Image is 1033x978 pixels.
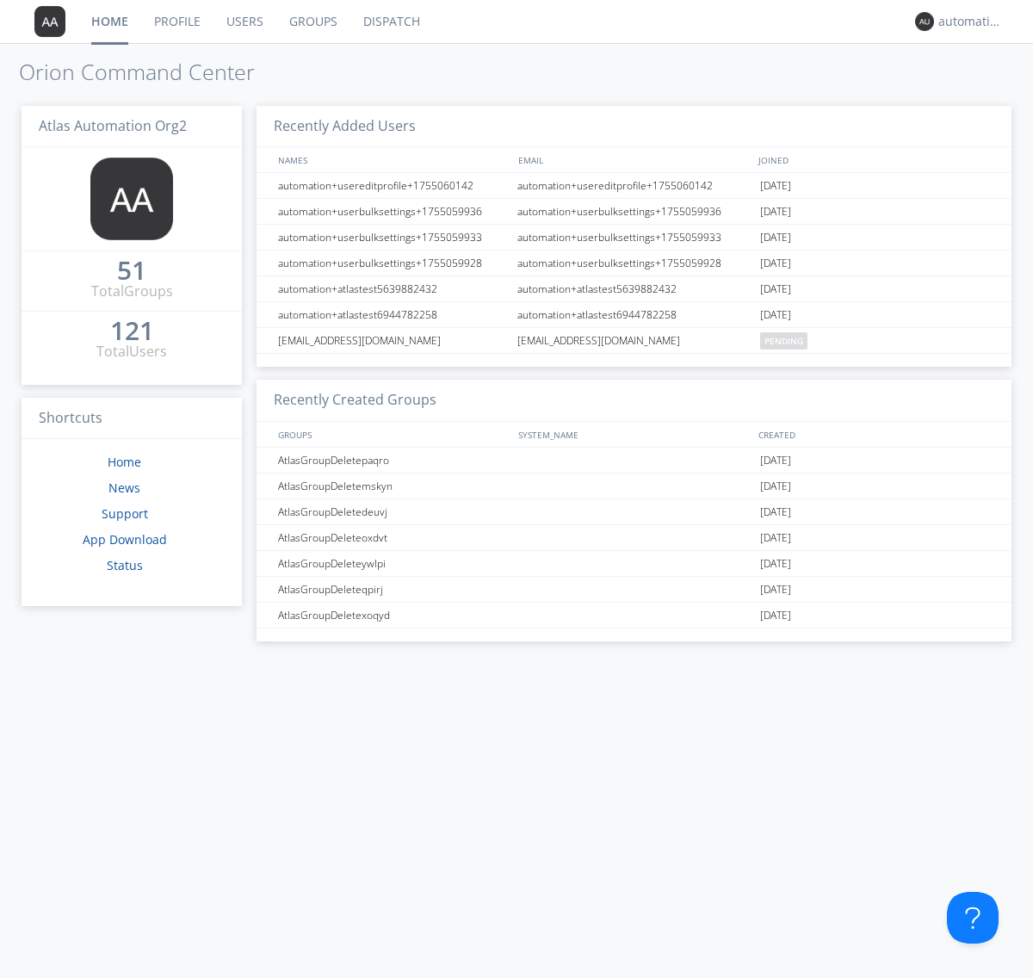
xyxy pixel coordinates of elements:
div: 121 [110,322,154,339]
div: automation+usereditprofile+1755060142 [274,173,512,198]
span: [DATE] [760,551,791,577]
div: AtlasGroupDeletemskyn [274,474,512,498]
a: [EMAIL_ADDRESS][DOMAIN_NAME][EMAIL_ADDRESS][DOMAIN_NAME]pending [257,328,1011,354]
div: AtlasGroupDeleteqpirj [274,577,512,602]
span: [DATE] [760,499,791,525]
div: automation+userbulksettings+1755059928 [274,251,512,275]
a: AtlasGroupDeletexoqyd[DATE] [257,603,1011,628]
a: AtlasGroupDeleteqpirj[DATE] [257,577,1011,603]
a: AtlasGroupDeletemskyn[DATE] [257,474,1011,499]
div: NAMES [274,147,510,172]
a: AtlasGroupDeletedeuvj[DATE] [257,499,1011,525]
a: 121 [110,322,154,342]
h3: Recently Created Groups [257,380,1011,422]
div: AtlasGroupDeletepaqro [274,448,512,473]
h3: Shortcuts [22,398,242,440]
span: [DATE] [760,577,791,603]
span: [DATE] [760,603,791,628]
a: automation+usereditprofile+1755060142automation+usereditprofile+1755060142[DATE] [257,173,1011,199]
span: [DATE] [760,448,791,474]
span: [DATE] [760,302,791,328]
div: automation+userbulksettings+1755059936 [274,199,512,224]
div: [EMAIL_ADDRESS][DOMAIN_NAME] [274,328,512,353]
span: Atlas Automation Org2 [39,116,187,135]
span: pending [760,332,807,350]
a: automation+userbulksettings+1755059936automation+userbulksettings+1755059936[DATE] [257,199,1011,225]
div: AtlasGroupDeleteoxdvt [274,525,512,550]
span: [DATE] [760,173,791,199]
div: automation+userbulksettings+1755059933 [274,225,512,250]
div: Total Users [96,342,167,362]
div: EMAIL [514,147,754,172]
iframe: Toggle Customer Support [947,892,999,944]
div: GROUPS [274,422,510,447]
span: [DATE] [760,199,791,225]
span: [DATE] [760,276,791,302]
a: Support [102,505,148,522]
a: Status [107,557,143,573]
a: automation+userbulksettings+1755059928automation+userbulksettings+1755059928[DATE] [257,251,1011,276]
div: automation+userbulksettings+1755059928 [513,251,756,275]
div: automation+atlastest5639882432 [513,276,756,301]
div: automation+atlas0032+org2 [938,13,1003,30]
a: Home [108,454,141,470]
div: AtlasGroupDeletedeuvj [274,499,512,524]
div: automation+atlastest6944782258 [274,302,512,327]
div: [EMAIL_ADDRESS][DOMAIN_NAME] [513,328,756,353]
span: [DATE] [760,474,791,499]
div: JOINED [754,147,995,172]
div: SYSTEM_NAME [514,422,754,447]
div: Total Groups [91,282,173,301]
div: automation+atlastest6944782258 [513,302,756,327]
a: News [108,480,140,496]
a: automation+atlastest6944782258automation+atlastest6944782258[DATE] [257,302,1011,328]
h3: Recently Added Users [257,106,1011,148]
img: 373638.png [90,158,173,240]
div: automation+atlastest5639882432 [274,276,512,301]
div: CREATED [754,422,995,447]
div: automation+usereditprofile+1755060142 [513,173,756,198]
a: AtlasGroupDeleteoxdvt[DATE] [257,525,1011,551]
div: automation+userbulksettings+1755059933 [513,225,756,250]
a: automation+atlastest5639882432automation+atlastest5639882432[DATE] [257,276,1011,302]
div: AtlasGroupDeleteywlpi [274,551,512,576]
span: [DATE] [760,225,791,251]
a: 51 [117,262,146,282]
span: [DATE] [760,251,791,276]
div: 51 [117,262,146,279]
a: automation+userbulksettings+1755059933automation+userbulksettings+1755059933[DATE] [257,225,1011,251]
img: 373638.png [34,6,65,37]
a: AtlasGroupDeletepaqro[DATE] [257,448,1011,474]
span: [DATE] [760,525,791,551]
div: AtlasGroupDeletexoqyd [274,603,512,628]
a: AtlasGroupDeleteywlpi[DATE] [257,551,1011,577]
img: 373638.png [915,12,934,31]
a: App Download [83,531,167,548]
div: automation+userbulksettings+1755059936 [513,199,756,224]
